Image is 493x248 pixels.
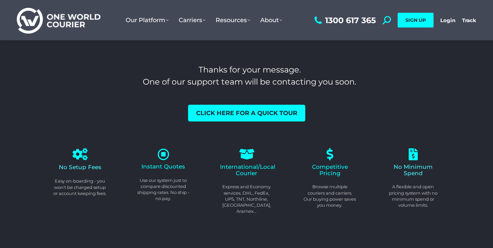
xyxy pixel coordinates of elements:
img: One World Courier [17,7,100,34]
span: About [260,16,282,24]
p: A flexible and open pricing system with no minimum spend or volume limits. [387,184,440,208]
a: Our Platform [121,10,174,31]
a: Resources [211,10,255,31]
a: About [255,10,287,31]
a: 1300 617 365 [313,16,376,24]
span: Our Platform [126,16,169,24]
a: Carriers [174,10,211,31]
p: Express and Economy services. DHL, FedEx, UPS, TNT, Northline, [GEOGRAPHIC_DATA], Aramex... [220,184,273,214]
p: Browse multiple couriers and carriers. Our buying power saves you money. [303,184,356,208]
span: Click here for a quick tour [196,110,297,116]
h3: Thanks for your message. One of our support team will be contacting you soon. [51,64,448,88]
span: Competitive Pricing [312,163,348,177]
span: No Minimum Spend [394,163,433,177]
span: International/Local Courier [220,163,275,177]
a: Click here for a quick tour [188,105,305,121]
span: SIGN UP [405,17,426,23]
p: Use our system just to compare discounted shipping rates. No ship - no pay. [137,177,190,202]
a: Track [462,17,476,23]
a: SIGN UP [398,13,434,28]
span: Instant Quotes [141,163,185,170]
span: Carriers [179,16,206,24]
p: Easy on-boarding - you won't be charged setup or account keeping fees. [53,178,106,196]
span: No Setup Fees [59,164,101,170]
a: Login [440,17,455,23]
span: Resources [216,16,250,24]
